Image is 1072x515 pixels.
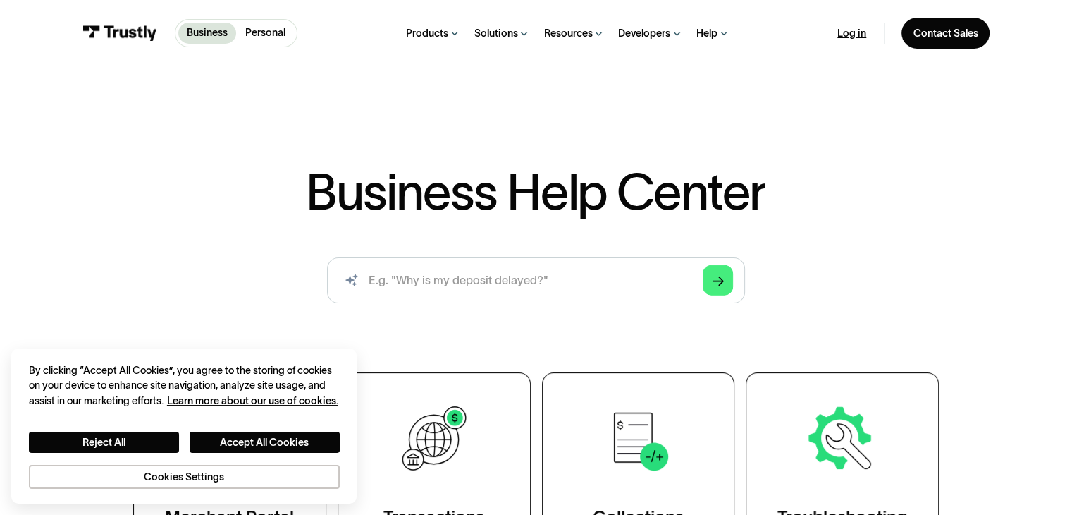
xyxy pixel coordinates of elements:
[327,257,744,303] input: search
[837,27,866,40] a: Log in
[327,257,744,303] form: Search
[29,363,340,408] div: By clicking “Accept All Cookies”, you agree to the storing of cookies on your device to enhance s...
[29,432,179,454] button: Reject All
[901,18,990,48] a: Contact Sales
[474,27,518,40] div: Solutions
[11,349,357,503] div: Cookie banner
[618,27,670,40] div: Developers
[29,465,340,490] button: Cookies Settings
[245,25,285,40] p: Personal
[187,25,228,40] p: Business
[406,27,448,40] div: Products
[913,27,978,40] div: Contact Sales
[236,23,294,44] a: Personal
[29,363,340,490] div: Privacy
[543,27,592,40] div: Resources
[178,23,237,44] a: Business
[82,25,157,41] img: Trustly Logo
[696,27,717,40] div: Help
[167,395,338,406] a: More information about your privacy, opens in a new tab
[306,166,765,217] h1: Business Help Center
[190,432,340,454] button: Accept All Cookies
